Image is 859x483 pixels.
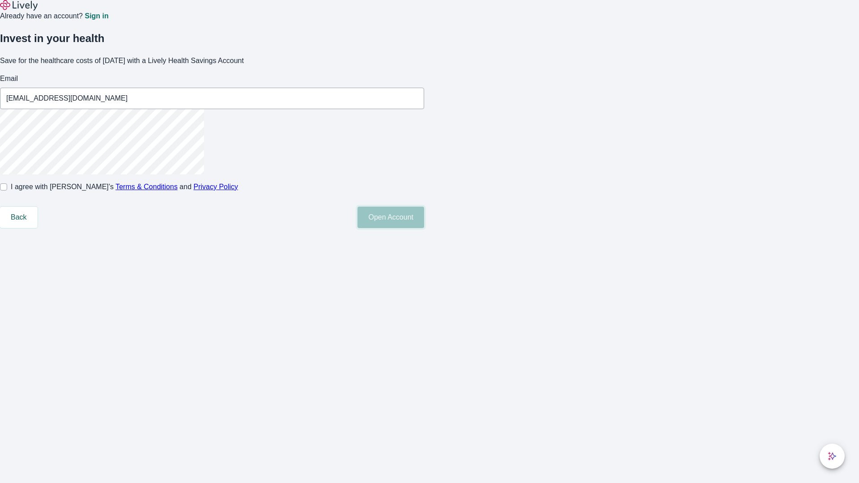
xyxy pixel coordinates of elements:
[820,444,845,469] button: chat
[115,183,178,191] a: Terms & Conditions
[85,13,108,20] a: Sign in
[11,182,238,192] span: I agree with [PERSON_NAME]’s and
[828,452,837,461] svg: Lively AI Assistant
[194,183,238,191] a: Privacy Policy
